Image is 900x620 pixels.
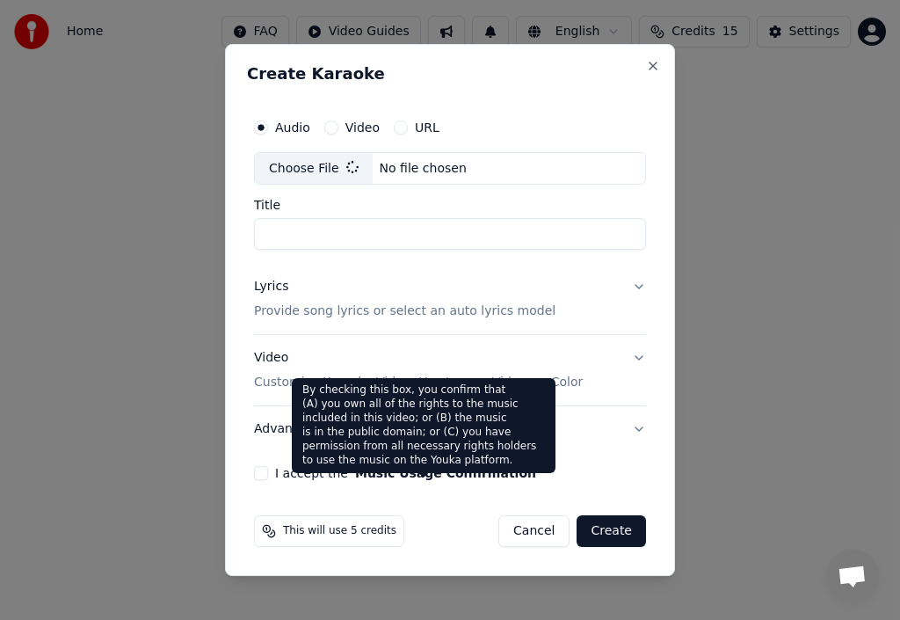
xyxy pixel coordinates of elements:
[254,406,646,452] button: Advanced
[498,515,570,547] button: Cancel
[254,200,646,212] label: Title
[275,121,310,134] label: Audio
[345,121,380,134] label: Video
[254,303,555,321] p: Provide song lyrics or select an auto lyrics model
[355,467,536,479] button: I accept the
[373,160,474,178] div: No file chosen
[247,66,653,82] h2: Create Karaoke
[275,467,536,479] label: I accept the
[292,378,555,473] div: By checking this box, you confirm that (A) you own all of the rights to the music included in thi...
[415,121,439,134] label: URL
[254,265,646,335] button: LyricsProvide song lyrics or select an auto lyrics model
[254,374,583,391] p: Customize Karaoke Video: Use Image, Video, or Color
[283,524,396,538] span: This will use 5 credits
[254,350,583,392] div: Video
[254,279,288,296] div: Lyrics
[577,515,646,547] button: Create
[255,153,373,185] div: Choose File
[254,336,646,406] button: VideoCustomize Karaoke Video: Use Image, Video, or Color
